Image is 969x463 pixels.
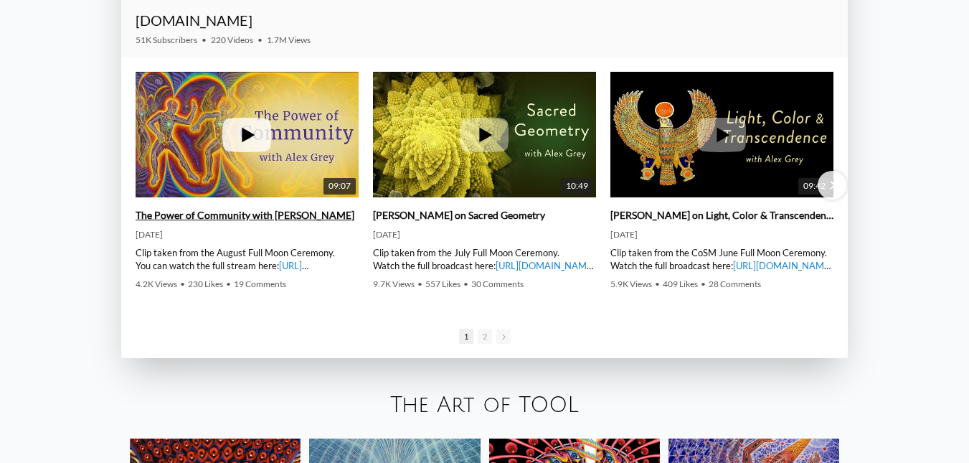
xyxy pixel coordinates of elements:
[188,279,223,289] span: 230 Likes
[610,246,833,272] div: Clip taken from the CoSM June Full Moon Ceremony. Watch the full broadcast here: | [PERSON_NAME] ...
[701,279,706,289] span: •
[610,51,833,218] img: Alex Grey on Light, Color & Transcendence
[818,171,846,200] div: Next slide
[180,279,185,289] span: •
[478,329,492,344] span: Go to slide 2
[373,279,415,289] span: 9.7K Views
[663,279,698,289] span: 409 Likes
[211,34,253,45] span: 220 Videos
[750,17,833,34] iframe: Subscribe to CoSM.TV on YouTube
[561,178,593,195] span: 10:49
[257,34,263,45] span: •
[496,260,595,271] a: [URL][DOMAIN_NAME]
[733,260,833,271] a: [URL][DOMAIN_NAME]
[226,279,231,289] span: •
[610,209,833,222] a: [PERSON_NAME] on Light, Color & Transcendence
[798,178,831,195] span: 09:42
[136,229,359,240] div: [DATE]
[373,209,545,222] a: [PERSON_NAME] on Sacred Geometry
[323,178,356,195] span: 09:07
[373,229,596,240] div: [DATE]
[136,51,359,218] img: The Power of Community with Alex Grey
[136,279,177,289] span: 4.2K Views
[459,329,473,344] span: Go to slide 1
[610,72,833,197] a: Alex Grey on Light, Color & Transcendence 09:42
[136,72,359,197] a: The Power of Community with Alex Grey 09:07
[496,329,511,344] span: Go to next slide
[471,279,524,289] span: 30 Comments
[136,11,252,29] a: [DOMAIN_NAME]
[610,229,833,240] div: [DATE]
[267,34,311,45] span: 1.7M Views
[610,279,652,289] span: 5.9K Views
[373,72,596,197] a: Alex Grey on Sacred Geometry 10:49
[136,246,359,272] div: Clip taken from the August Full Moon Ceremony. You can watch the full stream here: | [PERSON_NAME...
[234,279,286,289] span: 19 Comments
[373,51,596,218] img: Alex Grey on Sacred Geometry
[655,279,660,289] span: •
[373,246,596,272] div: Clip taken from the July Full Moon Ceremony. Watch the full broadcast here: | [PERSON_NAME] | ► W...
[136,34,197,45] span: 51K Subscribers
[202,34,207,45] span: •
[417,279,422,289] span: •
[463,279,468,289] span: •
[709,279,761,289] span: 28 Comments
[390,393,579,417] a: The Art of TOOL
[425,279,460,289] span: 557 Likes
[136,209,354,222] a: The Power of Community with [PERSON_NAME]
